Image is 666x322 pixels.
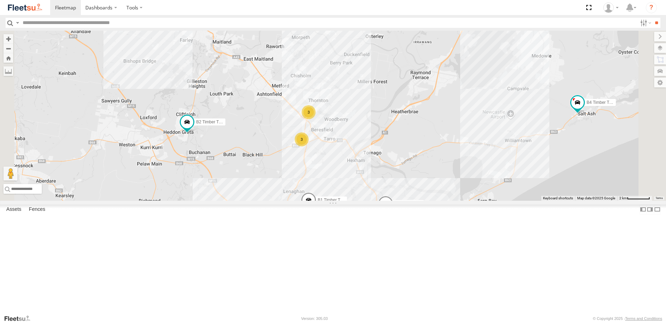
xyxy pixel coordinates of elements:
button: Zoom out [3,44,13,53]
a: Terms and Conditions [625,316,662,321]
div: Version: 305.03 [301,316,328,321]
div: 3 [302,105,316,119]
a: Terms [656,197,663,200]
span: B1 Timber Truck [318,198,348,202]
div: © Copyright 2025 - [593,316,662,321]
label: Hide Summary Table [654,205,661,215]
span: B2 Timber Truck [196,120,226,125]
button: Zoom in [3,34,13,44]
label: Map Settings [654,78,666,87]
label: Fences [25,205,49,214]
button: Drag Pegman onto the map to open Street View [3,167,17,181]
i: ? [646,2,657,13]
label: Assets [3,205,25,214]
div: 3 [295,132,309,146]
button: Keyboard shortcuts [543,196,573,201]
label: Search Query [15,18,20,28]
img: fleetsu-logo-horizontal.svg [7,3,43,12]
button: Map Scale: 2 km per 62 pixels [617,196,652,201]
label: Dock Summary Table to the Left [640,205,646,215]
label: Measure [3,66,13,76]
label: Dock Summary Table to the Right [646,205,653,215]
span: B4 Timber Truck [587,100,617,105]
div: Matt Curtis [601,2,621,13]
span: 2 km [619,196,627,200]
a: Visit our Website [4,315,36,322]
label: Search Filter Options [637,18,652,28]
span: Map data ©2025 Google [577,196,615,200]
button: Zoom Home [3,53,13,63]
